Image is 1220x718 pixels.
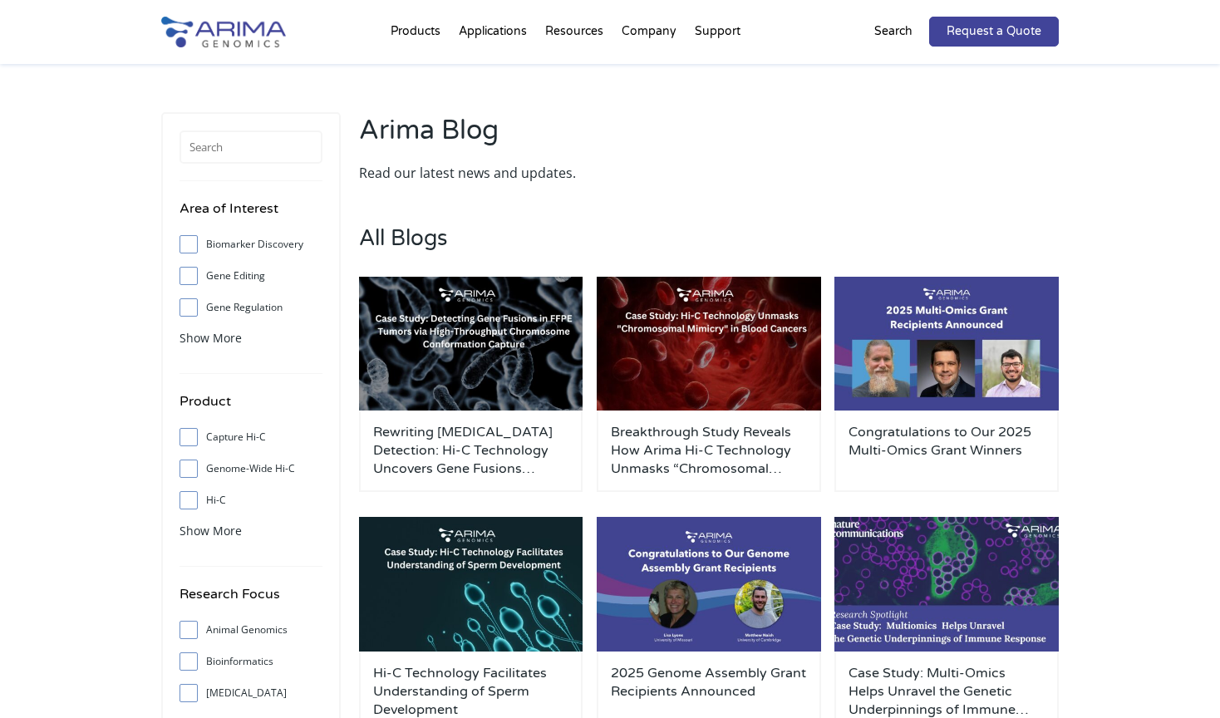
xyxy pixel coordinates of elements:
a: Congratulations to Our 2025 Multi-Omics Grant Winners [849,423,1045,478]
p: Search [874,21,913,42]
label: Genome-Wide Hi-C [180,456,322,481]
a: Breakthrough Study Reveals How Arima Hi-C Technology Unmasks “Chromosomal Mimicry” in Blood Cancers [611,423,807,478]
label: Gene Regulation [180,295,322,320]
h4: Area of Interest [180,198,322,232]
img: Arima-March-Blog-Post-Banner-2-500x300.jpg [359,277,583,411]
label: Bioinformatics [180,649,322,674]
img: Arima-Blog-Post-Banner-2-500x300.jpg [834,517,1059,652]
img: Arima-Genomics-logo [161,17,286,47]
h2: Arima Blog [359,112,701,162]
a: Request a Quote [929,17,1059,47]
label: Gene Editing [180,263,322,288]
label: Animal Genomics [180,617,322,642]
h3: All Blogs [359,225,1059,277]
img: genome-assembly-grant-2025-1-500x300.jpg [597,517,821,652]
label: Hi-C [180,488,322,513]
img: Arima-March-Blog-Post-Banner-1-500x300.jpg [597,277,821,411]
span: Show More [180,330,242,346]
span: Show More [180,523,242,538]
label: [MEDICAL_DATA] [180,681,322,706]
h4: Research Focus [180,583,322,617]
a: Rewriting [MEDICAL_DATA] Detection: Hi-C Technology Uncovers Gene Fusions Missed by Standard Methods [373,423,569,478]
img: 2025-multi-omics-grant-winners-500x300.jpg [834,277,1059,411]
img: Arima-March-Blog-Post-Banner-500x300.jpg [359,517,583,652]
h4: Product [180,391,322,425]
label: Capture Hi-C [180,425,322,450]
input: Search [180,130,322,164]
p: Read our latest news and updates. [359,162,701,184]
label: Biomarker Discovery [180,232,322,257]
